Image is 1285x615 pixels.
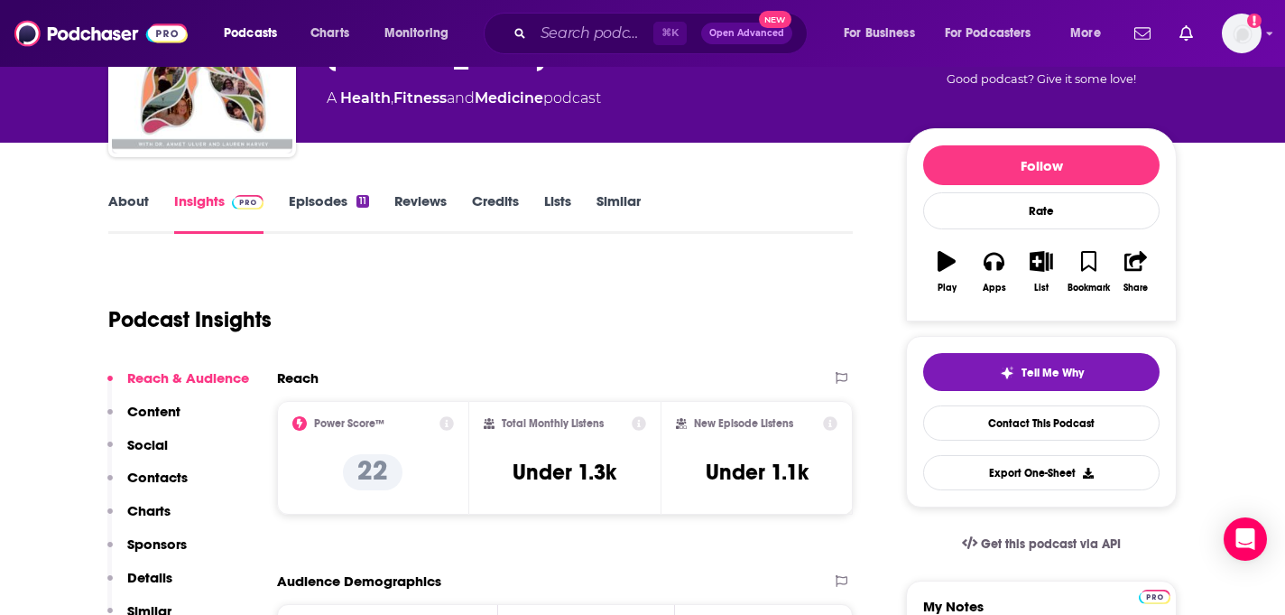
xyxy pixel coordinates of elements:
button: open menu [933,19,1058,48]
img: Podchaser Pro [232,195,263,210]
h2: Total Monthly Listens [502,417,604,430]
button: Apps [970,239,1017,304]
p: Sponsors [127,536,187,553]
h1: Podcast Insights [108,306,272,333]
h2: Audience Demographics [277,573,441,590]
span: Logged in as anaresonate [1222,14,1262,53]
span: Get this podcast via API [981,536,1121,552]
p: Contacts [127,469,188,486]
span: For Business [844,21,915,46]
a: Contact This Podcast [923,405,1160,441]
a: InsightsPodchaser Pro [174,192,263,234]
button: Social [107,436,168,470]
button: Open AdvancedNew [701,23,792,44]
a: Credits [472,192,519,234]
img: tell me why sparkle [1000,366,1014,380]
a: Reviews [394,192,447,234]
a: Show notifications dropdown [1127,18,1158,49]
button: List [1018,239,1065,304]
span: , [391,89,393,107]
h2: Power Score™ [314,417,384,430]
h2: Reach [277,369,319,387]
div: Play [938,283,957,294]
button: open menu [831,19,938,48]
button: tell me why sparkleTell Me Why [923,353,1160,391]
span: Open Advanced [709,29,784,38]
a: Show notifications dropdown [1172,18,1200,49]
svg: Add a profile image [1247,14,1262,28]
button: Play [923,239,970,304]
input: Search podcasts, credits, & more... [533,19,653,48]
a: Get this podcast via API [948,522,1135,566]
p: 22 [343,454,402,490]
span: Monitoring [384,21,448,46]
a: Medicine [475,89,543,107]
div: Share [1123,283,1148,294]
button: Share [1113,239,1160,304]
div: Apps [983,283,1006,294]
button: Show profile menu [1222,14,1262,53]
button: Contacts [107,469,188,502]
div: Rate [923,192,1160,229]
p: Content [127,403,180,420]
p: Social [127,436,168,453]
button: open menu [211,19,300,48]
a: Fitness [393,89,447,107]
button: Content [107,403,180,436]
h2: New Episode Listens [694,417,793,430]
a: About [108,192,149,234]
span: More [1070,21,1101,46]
a: Pro website [1139,587,1170,604]
img: Podchaser - Follow, Share and Rate Podcasts [14,16,188,51]
span: For Podcasters [945,21,1031,46]
div: Open Intercom Messenger [1224,517,1267,561]
span: ⌘ K [653,22,687,45]
h3: Under 1.1k [706,459,809,486]
p: Charts [127,502,171,519]
div: Bookmark [1068,283,1110,294]
span: and [447,89,475,107]
span: Charts [310,21,349,46]
a: Lists [544,192,571,234]
a: Health [340,89,391,107]
div: 11 [356,195,369,208]
img: Podchaser Pro [1139,590,1170,604]
div: A podcast [327,88,601,109]
span: Tell Me Why [1022,366,1084,380]
button: Details [107,569,172,602]
div: Search podcasts, credits, & more... [501,13,825,54]
button: Follow [923,145,1160,185]
button: Reach & Audience [107,369,249,403]
button: Sponsors [107,536,187,569]
span: Podcasts [224,21,277,46]
button: Charts [107,502,171,536]
button: Bookmark [1065,239,1112,304]
a: Charts [299,19,360,48]
button: Export One-Sheet [923,455,1160,490]
button: open menu [1058,19,1123,48]
p: Details [127,569,172,586]
button: open menu [372,19,472,48]
span: New [759,11,791,28]
div: List [1034,283,1049,294]
a: Episodes11 [289,192,369,234]
p: Reach & Audience [127,369,249,387]
img: User Profile [1222,14,1262,53]
h3: Under 1.3k [513,459,616,486]
a: Similar [596,192,641,234]
span: Good podcast? Give it some love! [947,72,1136,86]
